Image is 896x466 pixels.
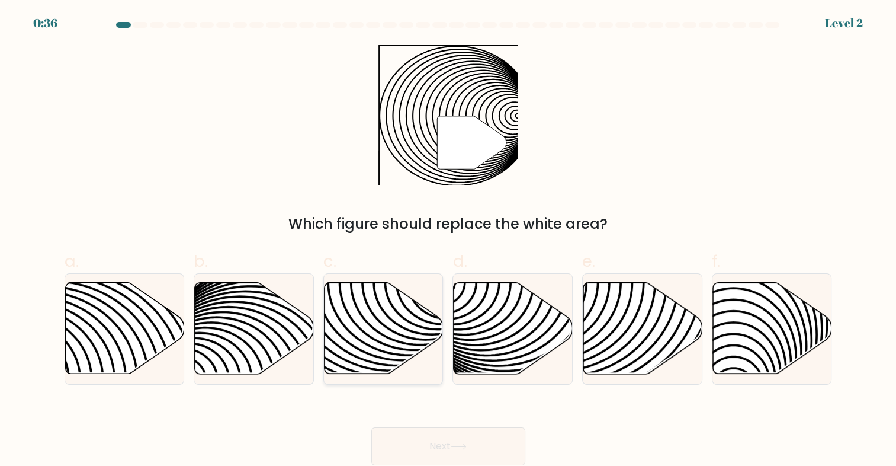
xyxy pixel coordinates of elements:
g: " [437,116,506,170]
div: 0:36 [33,14,57,32]
button: Next [371,427,525,465]
span: a. [65,250,79,273]
span: b. [194,250,208,273]
span: c. [323,250,336,273]
span: d. [452,250,467,273]
span: e. [582,250,595,273]
div: Level 2 [825,14,863,32]
div: Which figure should replace the white area? [72,213,825,235]
span: f. [712,250,720,273]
